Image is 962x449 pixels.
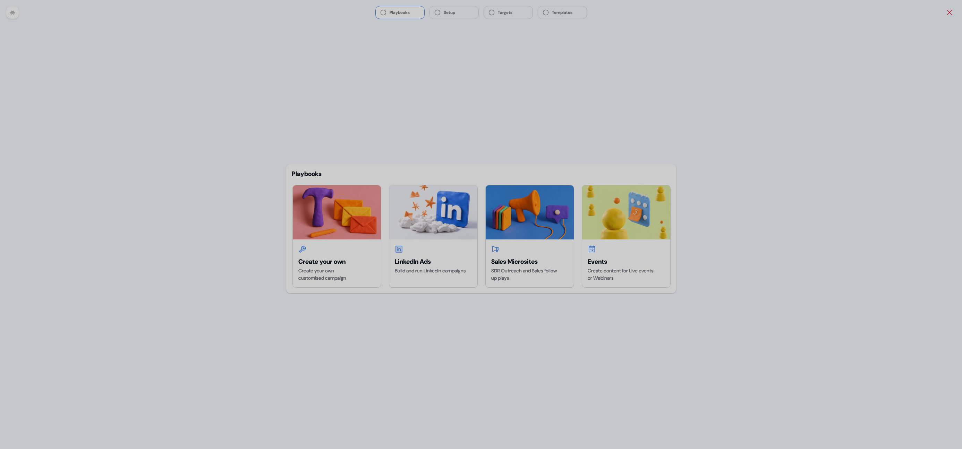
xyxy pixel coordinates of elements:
[395,257,472,266] div: LinkedIn Ads
[486,185,574,239] img: Sales Microsites
[395,267,472,274] div: Build and run LinkedIn campaigns
[430,6,478,19] button: Setup
[484,6,533,19] button: Targets
[538,6,587,19] button: Templates
[582,185,670,239] img: Events
[376,6,424,19] button: Playbooks
[491,257,568,266] div: Sales Microsites
[588,267,665,282] div: Create content for Live events or Webinars
[298,267,375,282] div: Create your own customised campaign
[292,170,671,178] div: Playbooks
[945,8,954,17] button: Close
[293,185,381,239] img: Create your own
[389,185,477,239] img: LinkedIn Ads
[588,257,665,266] div: Events
[298,257,375,266] div: Create your own
[491,267,568,282] div: SDR Outreach and Sales follow up plays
